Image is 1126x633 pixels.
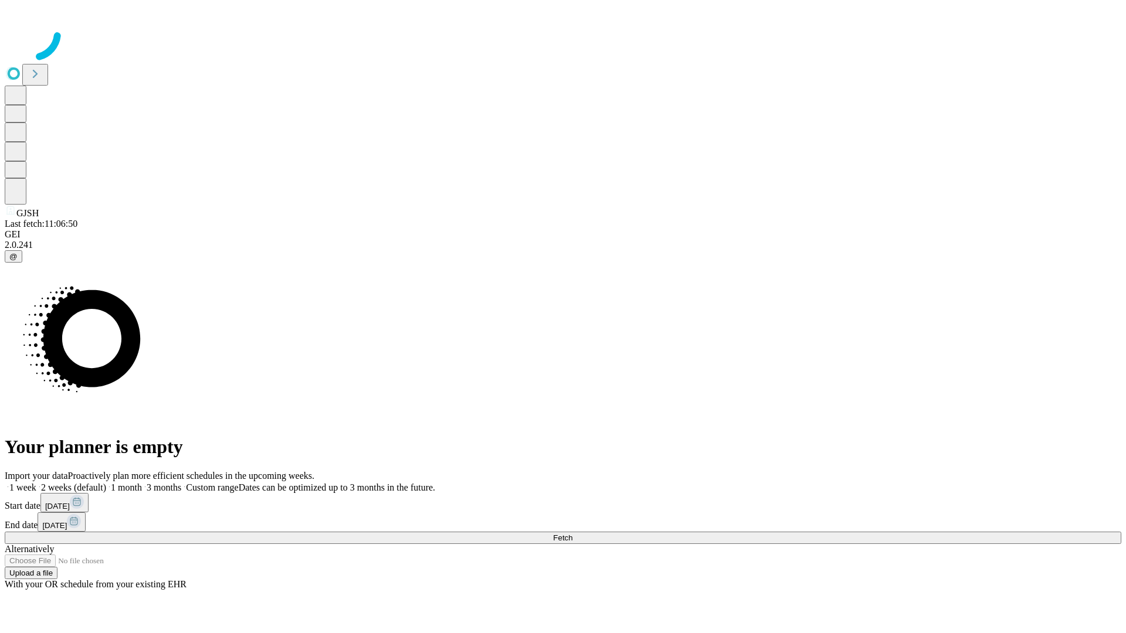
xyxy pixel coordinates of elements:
[41,482,106,492] span: 2 weeks (default)
[5,240,1121,250] div: 2.0.241
[5,219,77,229] span: Last fetch: 11:06:50
[111,482,142,492] span: 1 month
[38,512,86,532] button: [DATE]
[5,544,54,554] span: Alternatively
[5,229,1121,240] div: GEI
[5,579,186,589] span: With your OR schedule from your existing EHR
[5,512,1121,532] div: End date
[5,436,1121,458] h1: Your planner is empty
[9,252,18,261] span: @
[553,533,572,542] span: Fetch
[16,208,39,218] span: GJSH
[5,532,1121,544] button: Fetch
[239,482,435,492] span: Dates can be optimized up to 3 months in the future.
[5,567,57,579] button: Upload a file
[5,250,22,263] button: @
[147,482,181,492] span: 3 months
[40,493,89,512] button: [DATE]
[9,482,36,492] span: 1 week
[45,502,70,511] span: [DATE]
[5,493,1121,512] div: Start date
[5,471,68,481] span: Import your data
[42,521,67,530] span: [DATE]
[68,471,314,481] span: Proactively plan more efficient schedules in the upcoming weeks.
[186,482,238,492] span: Custom range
